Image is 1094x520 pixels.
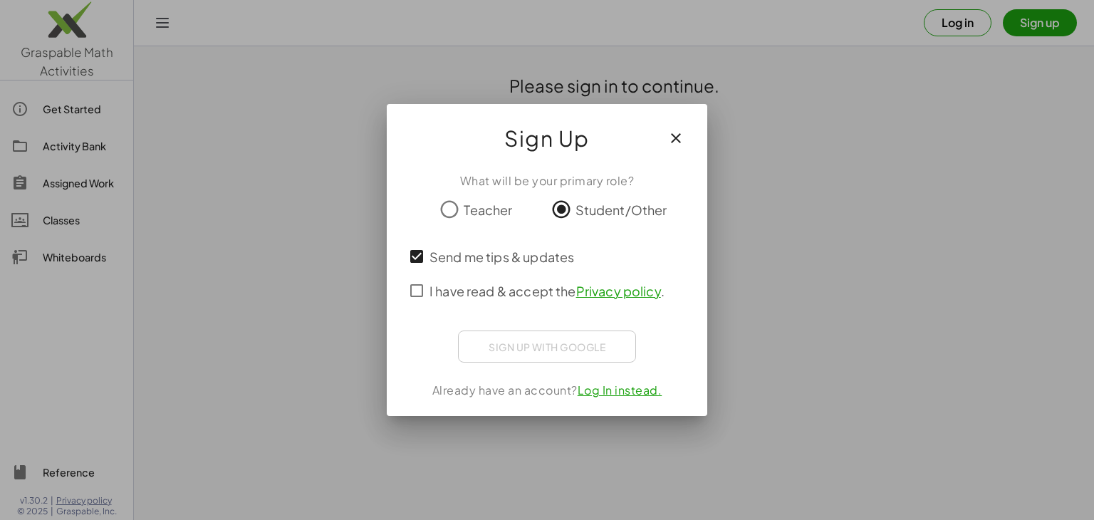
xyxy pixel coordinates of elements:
div: Already have an account? [404,382,690,399]
span: I have read & accept the . [429,281,665,301]
span: Sign Up [504,121,590,155]
a: Log In instead. [578,383,662,397]
span: Teacher [464,200,512,219]
div: What will be your primary role? [404,172,690,189]
a: Privacy policy [576,283,661,299]
span: Send me tips & updates [429,247,574,266]
span: Student/Other [575,200,667,219]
